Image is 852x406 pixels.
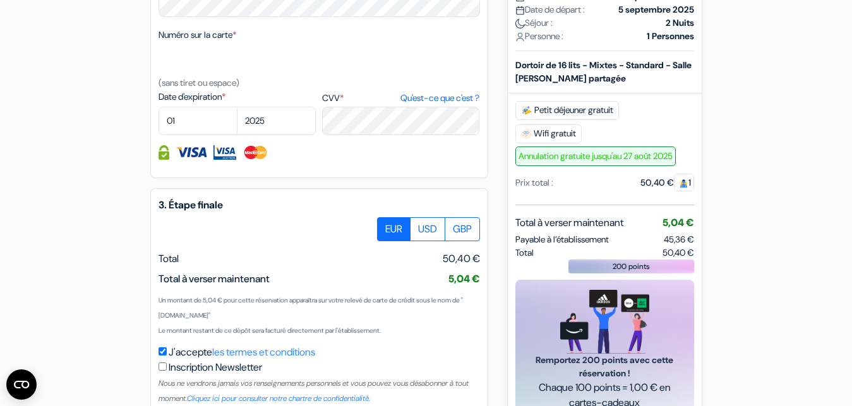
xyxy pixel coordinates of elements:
strong: 2 Nuits [666,16,694,30]
img: Information de carte de crédit entièrement encryptée et sécurisée [159,145,169,160]
span: 45,36 € [664,234,694,245]
span: Date de départ : [515,3,585,16]
span: Petit déjeuner gratuit [515,101,619,120]
img: guest.svg [679,179,688,188]
label: Date d'expiration [159,90,316,104]
span: Séjour : [515,16,553,30]
a: Cliquez ici pour consulter notre chartre de confidentialité. [187,393,370,403]
label: GBP [445,217,480,241]
label: Inscription Newsletter [169,360,262,375]
label: J'accepte [169,345,315,360]
span: 50,40 € [443,251,480,266]
label: USD [410,217,445,241]
div: 50,40 € [640,176,694,189]
span: Annulation gratuite jusqu'au 27 août 2025 [515,146,676,166]
small: Un montant de 5,04 € pour cette réservation apparaîtra sur votre relevé de carte de crédit sous l... [159,296,463,319]
img: free_wifi.svg [521,129,531,139]
a: les termes et conditions [212,345,315,359]
small: Nous ne vendrons jamais vos renseignements personnels et vous pouvez vous désabonner à tout moment. [159,378,469,403]
span: 5,04 € [663,216,694,229]
img: Visa Electron [213,145,236,160]
a: Qu'est-ce que c'est ? [400,92,479,105]
span: 50,40 € [663,246,694,260]
b: Dortoir de 16 lits - Mixtes - Standard - Salle [PERSON_NAME] partagée [515,59,692,84]
span: Total à verser maintenant [159,272,270,285]
strong: 1 Personnes [647,30,694,43]
img: moon.svg [515,19,525,28]
small: (sans tiret ou espace) [159,77,239,88]
img: Visa [176,145,207,160]
span: 5,04 € [448,272,480,285]
strong: 5 septembre 2025 [618,3,694,16]
div: Prix total : [515,176,553,189]
h5: 3. Étape finale [159,199,480,211]
button: Ouvrir le widget CMP [6,369,37,400]
small: Le montant restant de ce dépôt sera facturé directement par l'établissement. [159,326,381,335]
span: 200 points [613,261,650,272]
img: user_icon.svg [515,32,525,42]
div: Basic radio toggle button group [378,217,480,241]
span: Personne : [515,30,563,43]
label: Numéro sur la carte [159,28,236,42]
img: gift_card_hero_new.png [560,290,649,354]
img: calendar.svg [515,6,525,15]
img: free_breakfast.svg [521,105,532,116]
span: Payable à l’établissement [515,233,609,246]
span: 1 [674,174,694,191]
span: Total à verser maintenant [515,215,623,230]
label: EUR [377,217,411,241]
label: CVV [322,92,479,105]
img: Master Card [243,145,268,160]
span: Total [515,246,534,260]
span: Remportez 200 points avec cette réservation ! [531,354,679,380]
span: Total [159,252,179,265]
span: Wifi gratuit [515,124,582,143]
